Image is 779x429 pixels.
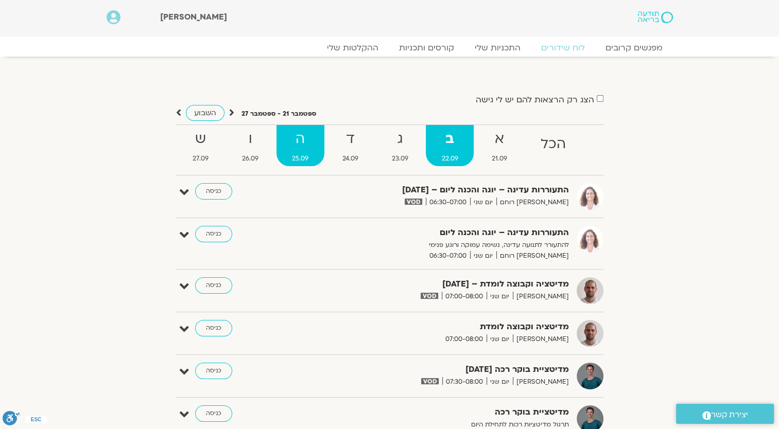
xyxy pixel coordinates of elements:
[442,334,487,345] span: 07:00-08:00
[487,291,513,302] span: יום שני
[470,251,496,261] span: יום שני
[195,363,232,379] a: כניסה
[227,128,274,151] strong: ו
[426,128,474,151] strong: ב
[227,153,274,164] span: 26.09
[107,43,673,53] nav: Menu
[317,363,569,377] strong: מדיטציית בוקר רכה [DATE]
[525,125,581,166] a: הכל
[426,153,474,164] span: 22.09
[476,153,523,164] span: 21.09
[525,133,581,156] strong: הכל
[186,105,224,121] a: השבוע
[426,197,470,208] span: 06:30-07:00
[426,125,474,166] a: ב22.09
[326,125,374,166] a: ד24.09
[317,240,569,251] p: להתעורר לתנועה עדינה, נשימה עמוקה ורוגע פנימי
[317,320,569,334] strong: מדיטציה וקבוצה לומדת
[442,377,487,387] span: 07:30-08:00
[317,277,569,291] strong: מדיטציה וקבוצה לומדת – [DATE]
[177,153,224,164] span: 27.09
[326,153,374,164] span: 24.09
[317,183,569,197] strong: התעוררות עדינה – יוגה והכנה ליום – [DATE]
[317,43,389,53] a: ההקלטות שלי
[194,108,216,118] span: השבוע
[376,128,424,151] strong: ג
[276,128,324,151] strong: ה
[487,334,513,345] span: יום שני
[177,125,224,166] a: ש27.09
[376,125,424,166] a: ג23.09
[442,291,487,302] span: 07:00-08:00
[513,291,569,302] span: [PERSON_NAME]
[227,125,274,166] a: ו26.09
[595,43,673,53] a: מפגשים קרובים
[195,183,232,200] a: כניסה
[421,378,438,384] img: vodicon
[276,125,324,166] a: ה25.09
[317,405,569,419] strong: מדיטציית בוקר רכה
[276,153,324,164] span: 25.09
[195,320,232,336] a: כניסה
[405,199,422,205] img: vodicon
[711,408,748,422] span: יצירת קשר
[470,197,496,208] span: יום שני
[496,197,569,208] span: [PERSON_NAME] רוחם
[421,293,438,299] img: vodicon
[177,128,224,151] strong: ש
[464,43,531,53] a: התכניות שלי
[317,226,569,240] strong: התעוררות עדינה – יוגה והכנה ליום
[476,125,523,166] a: א21.09
[676,404,774,424] a: יצירת קשר
[195,405,232,422] a: כניסה
[496,251,569,261] span: [PERSON_NAME] רוחם
[195,226,232,242] a: כניסה
[195,277,232,294] a: כניסה
[487,377,513,387] span: יום שני
[531,43,595,53] a: לוח שידורים
[376,153,424,164] span: 23.09
[326,128,374,151] strong: ד
[389,43,464,53] a: קורסים ותכניות
[476,128,523,151] strong: א
[513,334,569,345] span: [PERSON_NAME]
[426,251,470,261] span: 06:30-07:00
[241,109,316,119] p: ספטמבר 21 - ספטמבר 27
[160,11,227,23] span: [PERSON_NAME]
[513,377,569,387] span: [PERSON_NAME]
[476,95,594,104] label: הצג רק הרצאות להם יש לי גישה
